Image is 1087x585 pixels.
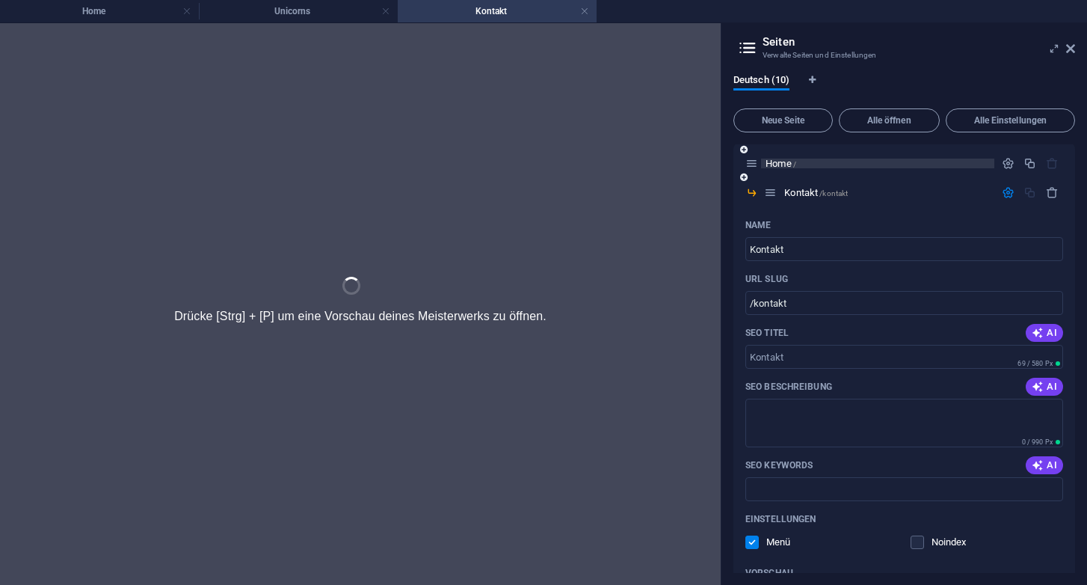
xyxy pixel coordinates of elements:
[819,189,848,197] span: /kontakt
[733,108,833,132] button: Neue Seite
[763,49,1045,62] h3: Verwalte Seiten und Einstellungen
[932,536,980,549] p: Weist Suchmaschinen an, diese Seite aus Suchergebnissen auszuschließen.
[952,116,1068,125] span: Alle Einstellungen
[398,3,597,19] h4: Kontakt
[1032,381,1057,393] span: AI
[784,187,848,198] span: Kontakt
[761,159,994,168] div: Home/
[745,291,1063,315] input: Letzter Teil der URL für diese Seite
[745,219,771,231] p: Name
[1032,459,1057,471] span: AI
[745,345,1063,369] input: Kontakt
[766,158,796,169] span: Home
[745,327,789,339] p: SEO Titel
[946,108,1075,132] button: Alle Einstellungen
[1026,456,1063,474] button: AI
[1026,378,1063,396] button: AI
[745,513,816,525] p: Einstellungen
[1014,358,1063,369] span: Berechnete Pixellänge in Suchergebnissen
[745,273,788,285] p: URL SLUG
[1002,186,1014,199] div: Einstellungen
[763,35,1075,49] h2: Seiten
[1046,157,1059,170] div: Die Startseite kann nicht gelöscht werden
[780,188,994,197] div: Kontakt/kontakt
[733,74,1075,102] div: Sprachen-Tabs
[793,160,796,168] span: /
[1046,186,1059,199] div: Entfernen
[745,381,832,393] label: Der Text in Suchergebnissen und Social Media
[745,381,832,393] p: SEO Beschreibung
[1017,360,1053,367] span: 69 / 580 Px
[839,108,940,132] button: Alle öffnen
[1019,437,1063,447] span: Berechnete Pixellänge in Suchergebnissen
[745,399,1063,447] textarea: Der Text in Suchergebnissen und Social Media
[745,459,813,471] p: SEO Keywords
[1002,157,1014,170] div: Einstellungen
[1022,438,1053,446] span: 0 / 990 Px
[199,3,398,19] h4: Unicorns
[1032,327,1057,339] span: AI
[1026,324,1063,342] button: AI
[745,273,788,285] label: Letzter Teil der URL für diese Seite
[846,116,933,125] span: Alle öffnen
[766,536,815,549] p: Definiert, ob diese Seite in einem automatisch generierten Menü erscheint.
[745,567,793,579] p: Vorschau deiner Seite in Suchergebnissen
[740,116,826,125] span: Neue Seite
[1023,157,1036,170] div: Duplizieren
[733,71,789,92] span: Deutsch (10)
